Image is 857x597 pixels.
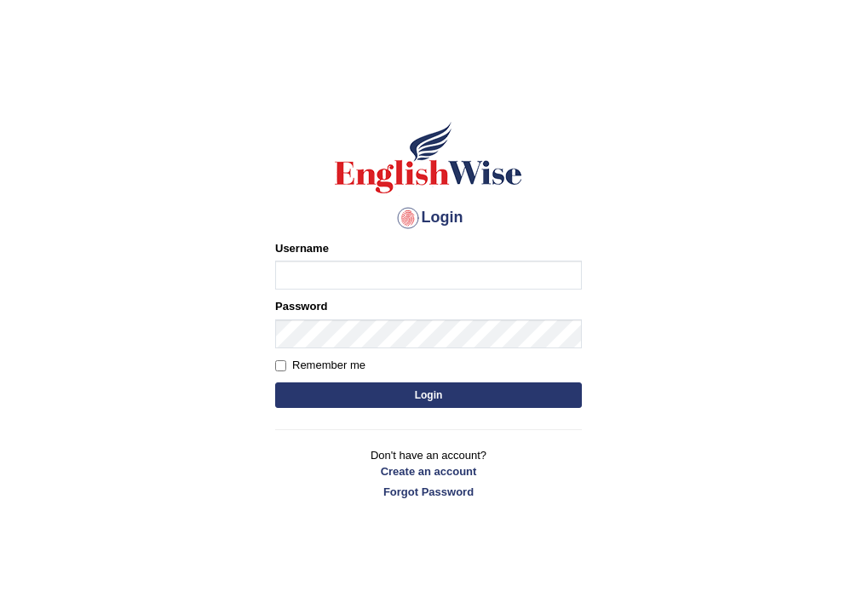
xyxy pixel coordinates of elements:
a: Forgot Password [275,484,582,500]
label: Remember me [275,357,365,374]
p: Don't have an account? [275,447,582,500]
label: Username [275,240,329,256]
img: Logo of English Wise sign in for intelligent practice with AI [331,119,526,196]
button: Login [275,382,582,408]
label: Password [275,298,327,314]
a: Create an account [275,463,582,479]
h4: Login [275,204,582,232]
input: Remember me [275,360,286,371]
